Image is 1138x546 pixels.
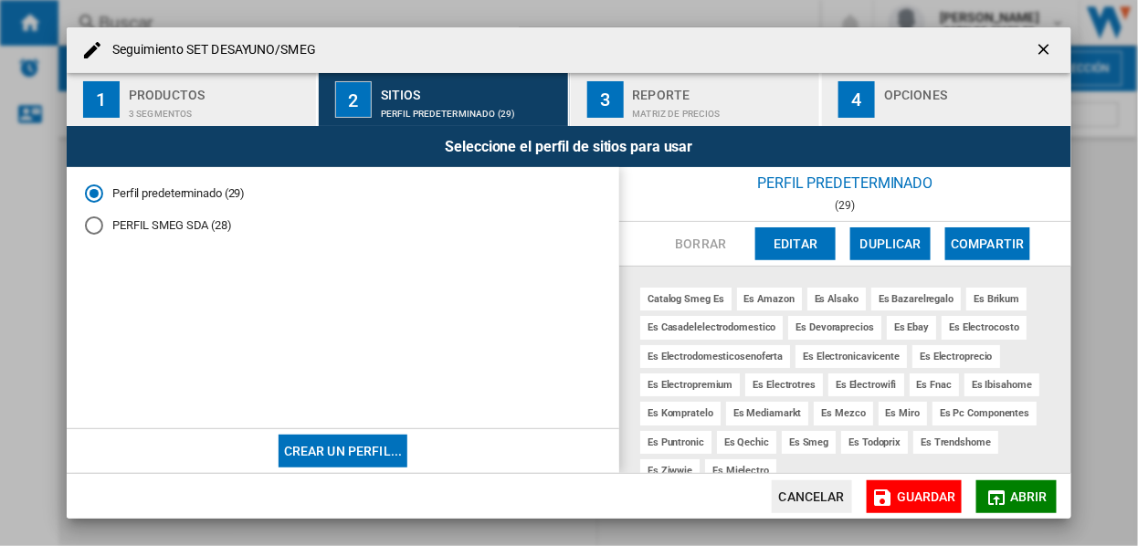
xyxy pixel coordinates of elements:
div: Perfil predeterminado (29) [381,100,561,119]
h4: Seguimiento SET DESAYUNO/SMEG [103,41,316,59]
div: es electrowifi [828,373,904,396]
span: Guardar [897,489,956,504]
button: 3 Reporte Matriz de precios [571,73,822,126]
button: 1 Productos 3 segmentos [67,73,318,126]
div: es electronicavicente [796,345,907,368]
div: es qechic [717,431,776,454]
button: Borrar [660,227,741,260]
md-radio-button: PERFIL SMEG SDA (28) [85,217,601,235]
div: (29) [619,199,1071,212]
div: es casadelelectrodomestico [640,316,783,339]
div: es mezco [814,402,872,425]
div: es bazarelregalo [871,288,961,310]
div: es miro [879,402,927,425]
button: Crear un perfil... [279,435,408,467]
button: 2 Sitios Perfil predeterminado (29) [319,73,570,126]
div: es electropremium [640,373,740,396]
span: Abrir [1010,489,1048,504]
div: es trendshome [913,431,998,454]
div: es todoprix [841,431,908,454]
md-radio-button: Perfil predeterminado (29) [85,185,601,203]
div: es mediamarkt [726,402,809,425]
div: es electrotres [745,373,823,396]
div: es electrocosto [942,316,1027,339]
button: Compartir [945,227,1029,260]
button: Duplicar [850,227,931,260]
div: es mielectro [705,459,776,482]
button: getI18NText('BUTTONS.CLOSE_DIALOG') [1027,32,1064,68]
div: es electrodomesticosenoferta [640,345,790,368]
div: 3 segmentos [129,100,309,119]
div: Perfil predeterminado [619,167,1071,199]
div: es ziwwie [640,459,700,482]
div: es kompratelo [640,402,721,425]
div: catalog smeg es [640,288,732,310]
div: 1 [83,81,120,118]
div: es ibisahome [964,373,1039,396]
button: Editar [755,227,836,260]
div: es electroprecio [912,345,999,368]
div: Seleccione el perfil de sitios para usar [67,126,1071,167]
div: es puntronic [640,431,711,454]
div: es devoraprecios [788,316,880,339]
button: 4 Opciones [822,73,1071,126]
div: Reporte [633,80,813,100]
div: es brikum [966,288,1027,310]
div: 2 [335,81,372,118]
div: es amazon [737,288,802,310]
ng-md-icon: getI18NText('BUTTONS.CLOSE_DIALOG') [1035,40,1057,62]
div: es smeg [782,431,836,454]
button: Abrir [976,480,1057,513]
button: Guardar [867,480,962,513]
div: Sitios [381,80,561,100]
div: Productos [129,80,309,100]
div: Matriz de precios [633,100,813,119]
div: es fnac [910,373,959,396]
button: Cancelar [772,480,852,513]
div: 3 [587,81,624,118]
div: 4 [838,81,875,118]
div: Opciones [884,80,1064,100]
div: es alsako [807,288,866,310]
div: es pc componentes [933,402,1037,425]
div: es ebay [887,316,936,339]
